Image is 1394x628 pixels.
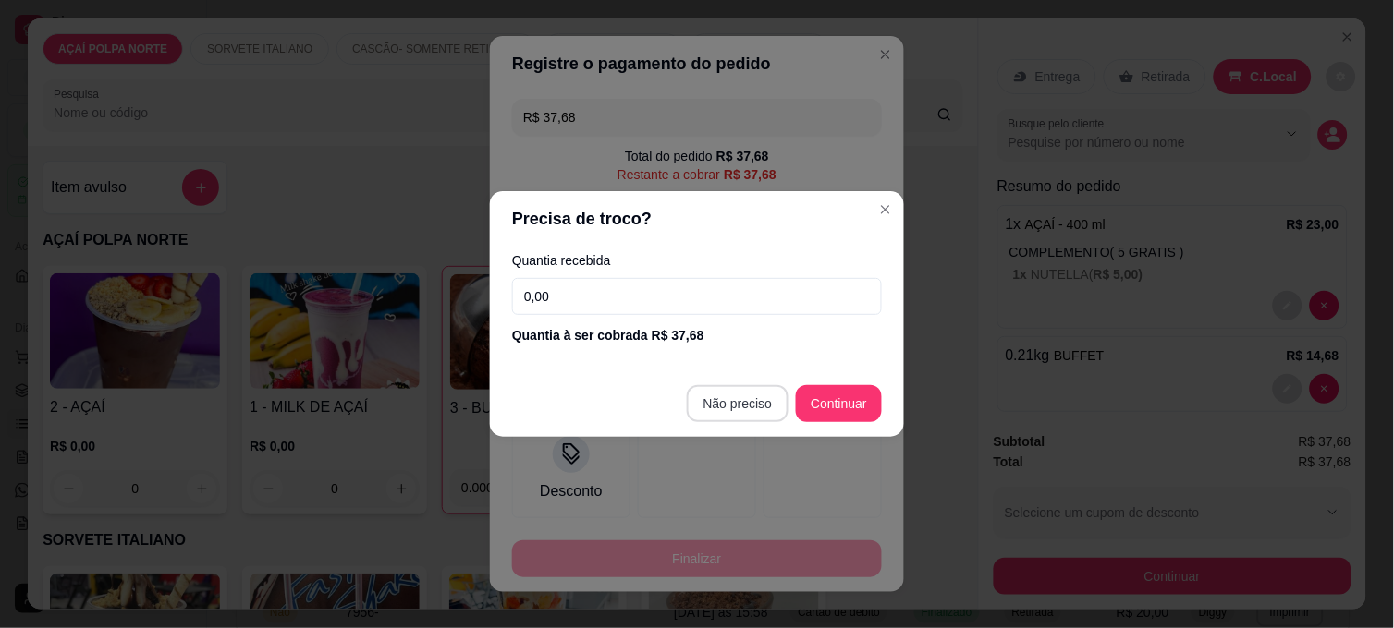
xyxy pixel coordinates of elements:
button: Close [871,195,900,224]
button: Não preciso [687,385,789,422]
div: Quantia à ser cobrada R$ 37,68 [512,326,882,344]
header: Precisa de troco? [490,191,904,247]
button: Continuar [796,385,882,422]
label: Quantia recebida [512,254,882,267]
